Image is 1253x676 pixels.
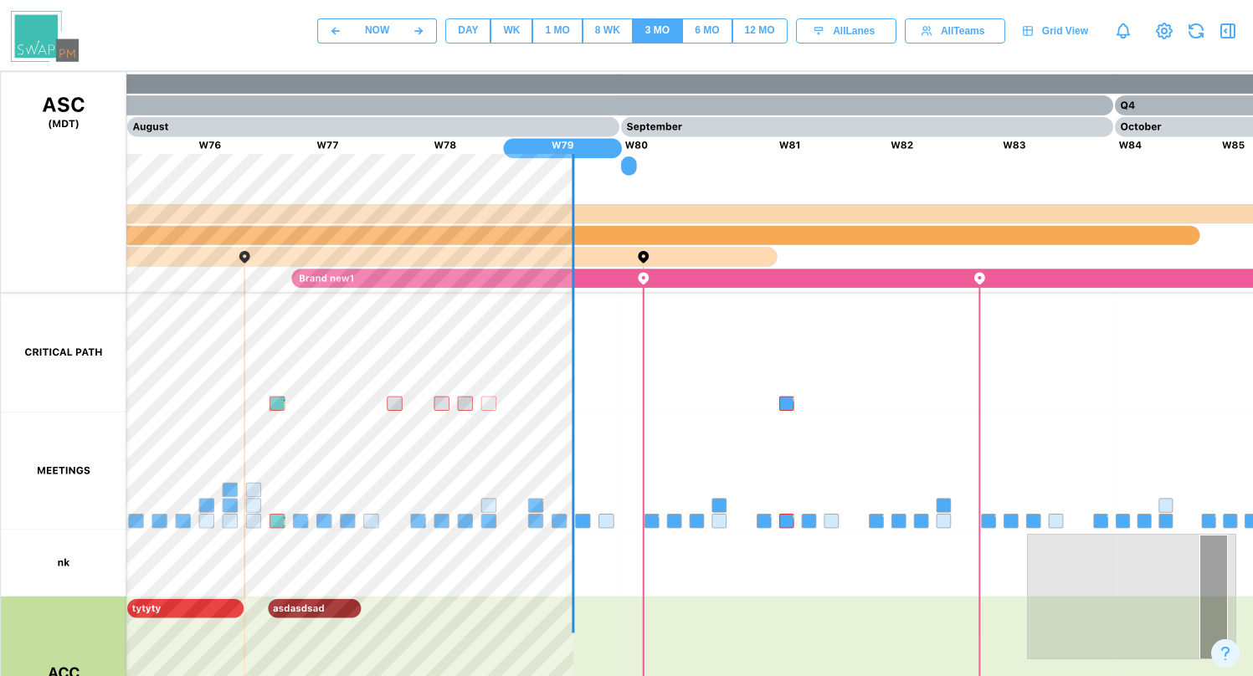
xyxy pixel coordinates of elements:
span: All Teams [941,19,984,43]
span: All Lanes [833,19,875,43]
button: Refresh Grid [1184,19,1208,43]
div: DAY [458,23,478,38]
button: 12 MO [732,18,788,44]
button: 8 WK [583,18,633,44]
div: 12 MO [745,23,775,38]
button: 6 MO [682,18,732,44]
button: NOW [353,18,401,44]
img: Swap PM Logo [11,11,79,62]
button: 3 MO [633,18,682,44]
button: AllTeams [905,18,1005,44]
span: Grid View [1042,19,1088,43]
button: 1 MO [532,18,582,44]
button: AllLanes [796,18,896,44]
div: 3 MO [645,23,670,38]
div: NOW [365,23,389,38]
div: WK [503,23,520,38]
a: Notifications [1109,17,1137,45]
div: 1 MO [545,23,569,38]
a: Grid View [1014,18,1101,44]
button: Open Drawer [1216,19,1240,43]
a: View Project [1153,19,1176,43]
div: 8 WK [595,23,620,38]
button: DAY [445,18,490,44]
button: WK [490,18,532,44]
div: 6 MO [695,23,719,38]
